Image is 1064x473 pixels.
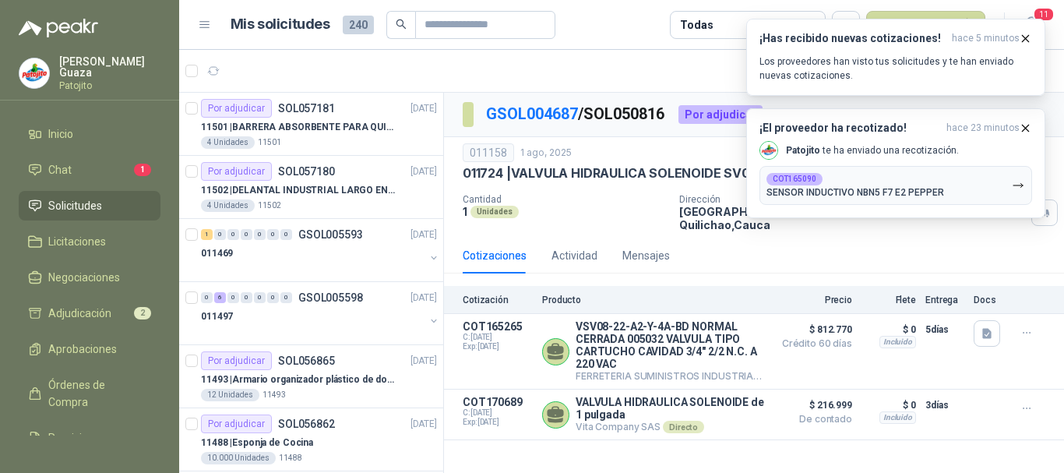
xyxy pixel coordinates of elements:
[201,199,255,212] div: 4 Unidades
[280,229,292,240] div: 0
[773,175,816,183] b: COT165090
[746,108,1045,218] button: ¡El proveedor ha recotizado!hace 23 minutos Company LogoPatojito te ha enviado una recotización.C...
[759,55,1032,83] p: Los proveedores han visto tus solicitudes y te han enviado nuevas cotizaciones.
[463,320,533,333] p: COT165265
[866,11,985,39] button: Nueva solicitud
[766,187,944,198] p: SENSOR INDUCTIVO NBN5 F7 E2 PEPPER
[774,339,852,348] span: Crédito 60 días
[861,295,916,305] p: Flete
[298,292,363,303] p: GSOL005598
[463,194,667,205] p: Cantidad
[470,206,519,218] div: Unidades
[134,164,151,176] span: 1
[410,354,437,369] p: [DATE]
[59,56,160,78] p: [PERSON_NAME] Guaza
[680,16,713,34] div: Todas
[179,408,443,471] a: Por adjudicarSOL056862[DATE] 11488 |Esponja de Cocina10.000 Unidades11488
[974,295,1005,305] p: Docs
[201,309,233,324] p: 011497
[759,166,1032,205] button: COT165090SENSOR INDUCTIVO NBN5 F7 E2 PEPPER
[179,345,443,408] a: Por adjudicarSOL056865[DATE] 11493 |Armario organizador plástico de dos puertas de acuerdo a la i...
[746,19,1045,96] button: ¡Has recibido nuevas cotizaciones!hace 5 minutos Los proveedores han visto tus solicitudes y te h...
[214,229,226,240] div: 0
[486,104,578,123] a: GSOL004687
[214,292,226,303] div: 6
[48,197,102,214] span: Solicitudes
[201,288,440,338] a: 0 6 0 0 0 0 0 GSOL005598[DATE] 011497
[576,396,765,421] p: VALVULA HIDRAULICA SOLENOIDE de 1 pulgada
[19,263,160,292] a: Negociaciones
[678,105,763,124] div: Por adjudicar
[201,246,233,261] p: 011469
[267,292,279,303] div: 0
[227,292,239,303] div: 0
[134,307,151,319] span: 2
[201,229,213,240] div: 1
[179,93,443,156] a: Por adjudicarSOL057181[DATE] 11501 |BARRERA ABSORBENTE PARA QUIMICOS (DERRAME DE HIPOCLORITO)4 Un...
[278,166,335,177] p: SOL057180
[279,452,302,464] p: 11488
[48,341,117,358] span: Aprobaciones
[227,229,239,240] div: 0
[786,145,820,156] b: Patojito
[48,161,72,178] span: Chat
[774,415,852,424] span: De contado
[410,228,437,242] p: [DATE]
[201,372,395,387] p: 11493 | Armario organizador plástico de dos puertas de acuerdo a la imagen adjunta
[201,436,313,450] p: 11488 | Esponja de Cocina
[410,291,437,305] p: [DATE]
[410,417,437,432] p: [DATE]
[463,342,533,351] span: Exp: [DATE]
[463,205,467,218] p: 1
[278,355,335,366] p: SOL056865
[201,162,272,181] div: Por adjudicar
[463,295,533,305] p: Cotización
[542,295,765,305] p: Producto
[946,122,1020,135] span: hace 23 minutos
[19,334,160,364] a: Aprobaciones
[463,143,514,162] div: 011158
[262,389,286,401] p: 11493
[19,298,160,328] a: Adjudicación2
[1033,7,1055,22] span: 11
[241,229,252,240] div: 0
[463,418,533,427] span: Exp: [DATE]
[201,415,272,433] div: Por adjudicar
[19,227,160,256] a: Licitaciones
[343,16,374,34] span: 240
[48,125,73,143] span: Inicio
[201,225,440,275] a: 1 0 0 0 0 0 0 GSOL005593[DATE] 011469
[241,292,252,303] div: 0
[861,320,916,339] p: $ 0
[254,229,266,240] div: 0
[663,421,704,433] div: Directo
[463,247,527,264] div: Cotizaciones
[231,13,330,36] h1: Mis solicitudes
[520,146,572,161] p: 1 ago, 2025
[879,411,916,424] div: Incluido
[463,165,777,182] p: 011724 | VALVULA HIDRAULICA SOLENOIDE SV08 20
[576,421,765,433] p: Vita Company SAS
[463,408,533,418] span: C: [DATE]
[48,269,120,286] span: Negociaciones
[786,144,959,157] p: te ha enviado una recotización.
[59,81,160,90] p: Patojito
[201,120,395,135] p: 11501 | BARRERA ABSORBENTE PARA QUIMICOS (DERRAME DE HIPOCLORITO)
[774,295,852,305] p: Precio
[254,292,266,303] div: 0
[410,164,437,179] p: [DATE]
[925,320,964,339] p: 5 días
[774,320,852,339] span: $ 812.770
[48,429,106,447] span: Remisiones
[679,194,1025,205] p: Dirección
[396,19,407,30] span: search
[19,58,49,88] img: Company Logo
[201,136,255,149] div: 4 Unidades
[19,155,160,185] a: Chat1
[278,418,335,429] p: SOL056862
[258,199,281,212] p: 11502
[551,247,597,264] div: Actividad
[952,32,1020,45] span: hace 5 minutos
[19,423,160,453] a: Remisiones
[19,191,160,221] a: Solicitudes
